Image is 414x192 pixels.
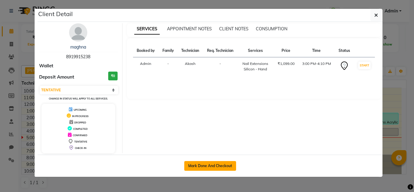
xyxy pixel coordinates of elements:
a: maghna [70,44,86,50]
div: ₹1,099.00 [277,61,295,66]
td: - [159,57,178,76]
th: Booked by [133,44,159,57]
span: CHECK-IN [75,147,86,150]
td: - [203,57,237,76]
span: Wallet [39,62,53,69]
th: Family [159,44,178,57]
span: Deposit Amount [39,74,74,81]
button: START [358,62,371,69]
td: Admin [133,57,159,76]
h3: ₹0 [108,72,118,80]
h5: Client Detail [38,9,73,19]
span: SERVICES [134,24,160,35]
div: Nail Extensions Silicon - Hand [241,61,270,72]
th: Services [237,44,274,57]
th: Time [298,44,335,57]
span: COMPLETED [73,127,88,130]
span: UPCOMING [74,108,87,111]
span: IN PROGRESS [72,115,88,118]
span: CONFIRMED [73,134,87,137]
img: avatar [69,23,87,42]
span: DROPPED [74,121,86,124]
small: Change in status will apply to all services. [49,97,108,100]
th: Technician [178,44,203,57]
span: Akash [185,61,195,66]
span: APPOINTMENT NOTES [167,26,212,32]
span: 8919915238 [66,54,90,59]
button: Mark Done And Checkout [184,161,236,171]
td: 3:00 PM-4:10 PM [298,57,335,76]
span: CONSUMPTION [256,26,287,32]
th: Status [335,44,354,57]
span: CLIENT NOTES [219,26,249,32]
th: Price [274,44,298,57]
th: Req. Technician [203,44,237,57]
span: TENTATIVE [74,140,87,143]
